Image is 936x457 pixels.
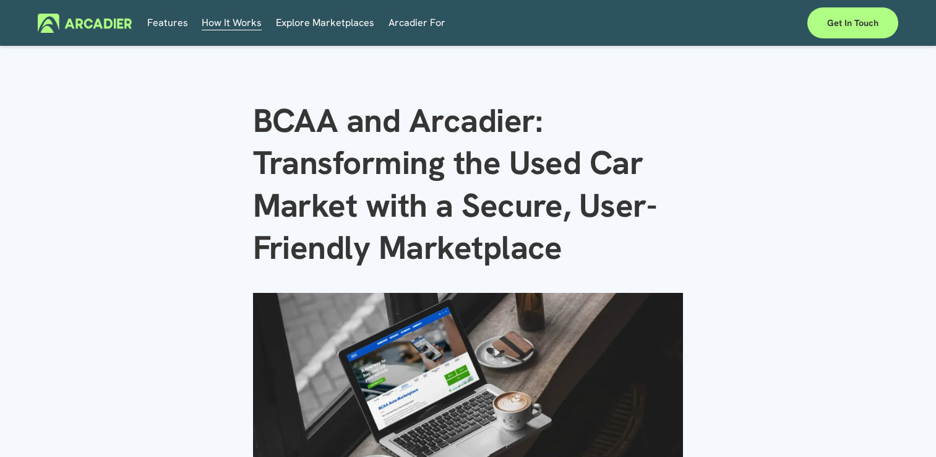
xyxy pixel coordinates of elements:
a: folder dropdown [202,14,262,33]
span: How It Works [202,14,262,32]
a: folder dropdown [389,14,445,33]
a: Get in touch [807,7,898,38]
span: Arcadier For [389,14,445,32]
img: Arcadier [38,14,132,33]
a: Explore Marketplaces [276,14,374,33]
h1: BCAA and Arcadier: Transforming the Used Car Market with a Secure, User-Friendly Marketplace [253,100,684,270]
a: Features [147,14,188,33]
